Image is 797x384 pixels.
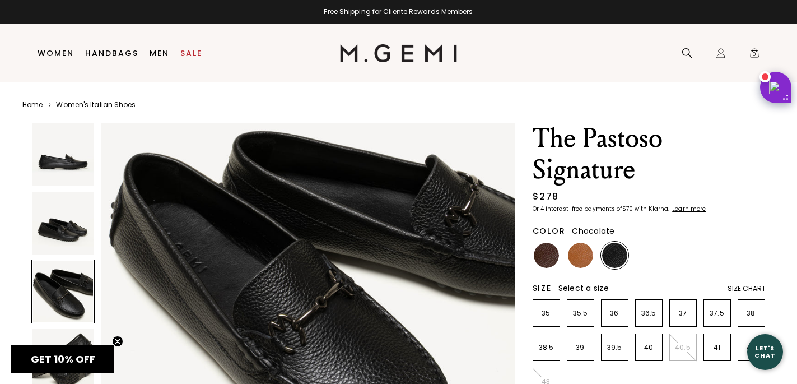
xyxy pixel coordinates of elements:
[533,309,560,318] p: 35
[56,100,136,109] a: Women's Italian Shoes
[568,243,593,268] img: Tan
[672,205,706,213] klarna-placement-style-cta: Learn more
[602,343,628,352] p: 39.5
[112,336,123,347] button: Close teaser
[533,190,559,203] div: $278
[22,100,43,109] a: Home
[85,49,138,58] a: Handbags
[602,243,627,268] img: Black
[558,283,609,294] span: Select a size
[670,309,696,318] p: 37
[567,309,594,318] p: 35.5
[567,343,594,352] p: 39
[533,205,622,213] klarna-placement-style-body: Or 4 interest-free payments of
[533,226,566,235] h2: Color
[533,284,552,293] h2: Size
[636,309,662,318] p: 36.5
[150,49,169,58] a: Men
[704,309,730,318] p: 37.5
[704,343,730,352] p: 41
[728,284,766,293] div: Size Chart
[747,345,783,359] div: Let's Chat
[11,345,114,373] div: GET 10% OFFClose teaser
[572,225,614,237] span: Chocolate
[340,44,457,62] img: M.Gemi
[671,206,706,212] a: Learn more
[670,343,696,352] p: 40.5
[749,50,760,61] span: 0
[738,343,765,352] p: 42
[32,123,95,186] img: The Pastoso Signature
[635,205,671,213] klarna-placement-style-body: with Klarna
[31,352,95,366] span: GET 10% OFF
[636,343,662,352] p: 40
[32,192,95,255] img: The Pastoso Signature
[180,49,202,58] a: Sale
[534,243,559,268] img: Chocolate
[602,309,628,318] p: 36
[38,49,74,58] a: Women
[533,343,560,352] p: 38.5
[738,309,765,318] p: 38
[622,205,633,213] klarna-placement-style-amount: $70
[533,123,766,186] h1: The Pastoso Signature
